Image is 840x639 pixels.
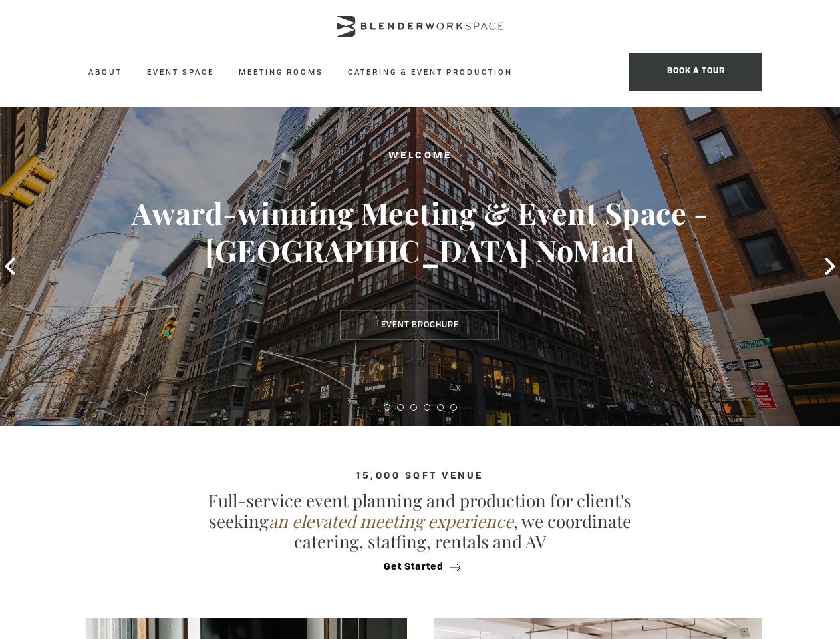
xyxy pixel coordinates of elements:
[188,490,653,552] p: Full-service event planning and production for client's seeking , we coordinate catering, staffin...
[136,53,225,90] a: Event Space
[228,53,334,90] a: Meeting Rooms
[78,471,762,481] h4: 15,000 sqft venue
[341,310,499,340] a: Event Brochure
[384,562,444,572] span: Get Started
[629,53,762,91] span: Book a tour
[380,561,460,573] button: Get Started
[78,53,133,90] a: About
[42,148,798,164] h2: Welcome
[337,53,523,90] a: Catering & Event Production
[269,509,513,532] em: an elevated meeting experience
[42,194,798,269] h3: Award-winning Meeting & Event Space - [GEOGRAPHIC_DATA] NoMad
